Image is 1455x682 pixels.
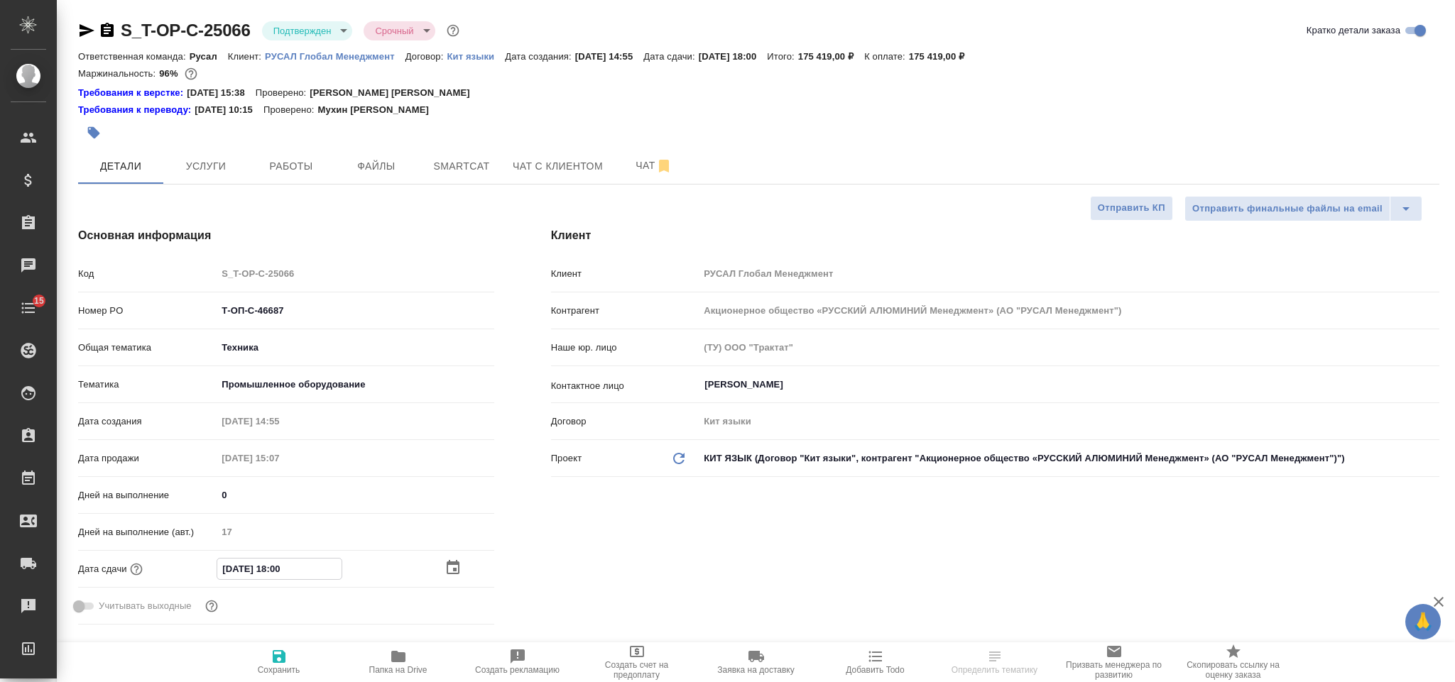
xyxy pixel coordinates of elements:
span: Папка на Drive [369,665,427,675]
span: Добавить Todo [846,665,904,675]
a: Требования к переводу: [78,103,195,117]
p: Код [78,267,217,281]
span: Учитывать выходные [99,599,192,613]
span: Создать счет на предоплату [586,660,688,680]
button: Подтвержден [269,25,336,37]
div: Подтвержден [262,21,353,40]
span: Сохранить [258,665,300,675]
p: Контрагент [551,304,699,318]
input: Пустое поле [217,263,494,284]
p: Дата создания: [505,51,574,62]
input: Пустое поле [699,411,1439,431]
p: Договор: [405,51,447,62]
button: Создать рекламацию [458,642,577,682]
p: Клиент [551,267,699,281]
p: [PERSON_NAME] [PERSON_NAME] [310,86,481,100]
h4: Основная информация [78,227,494,244]
span: Заявка на доставку [717,665,794,675]
button: Доп статусы указывают на важность/срочность заказа [444,21,462,40]
button: 6459.80 RUB; [182,65,200,83]
button: Отправить КП [1090,196,1173,221]
input: Пустое поле [217,411,341,431]
p: Проверено: [256,86,310,100]
button: Скопировать ссылку на оценку заказа [1174,642,1293,682]
a: 15 [4,290,53,326]
p: Дата сдачи: [643,51,698,62]
p: Дата создания [78,414,217,429]
input: Пустое поле [217,522,494,542]
div: Техника [217,336,494,360]
a: Требования к верстке: [78,86,187,100]
button: Папка на Drive [339,642,458,682]
button: Сохранить [219,642,339,682]
div: КИТ ЯЗЫК (Договор "Кит языки", контрагент "Акционерное общество «РУССКИЙ АЛЮМИНИЙ Менеджмент» (АО... [699,446,1439,471]
p: 175 419,00 ₽ [909,51,975,62]
span: Отправить финальные файлы на email [1192,201,1383,217]
p: Клиент: [228,51,265,62]
button: Срочный [371,25,418,37]
span: Скопировать ссылку на оценку заказа [1182,660,1285,680]
span: Работы [257,158,325,175]
a: S_T-OP-C-25066 [121,21,251,40]
span: 15 [26,294,53,308]
p: Маржинальность: [78,68,159,79]
svg: Отписаться [655,158,672,175]
p: 96% [159,68,181,79]
span: Отправить КП [1098,200,1165,216]
p: Контактное лицо [551,379,699,393]
p: К оплате: [864,51,909,62]
p: Итого: [767,51,797,62]
span: Создать рекламацию [475,665,560,675]
button: Призвать менеджера по развитию [1055,642,1174,682]
div: Подтвержден [364,21,435,40]
span: Чат с клиентом [513,158,603,175]
span: Кратко детали заказа [1307,23,1400,38]
p: Кит языки [447,51,505,62]
input: Пустое поле [699,337,1439,358]
input: ✎ Введи что-нибудь [217,300,494,321]
button: 🙏 [1405,604,1441,639]
p: Дней на выполнение [78,488,217,502]
button: Добавить тэг [78,117,109,148]
p: [DATE] 10:15 [195,103,263,117]
p: Проверено: [263,103,318,117]
p: 175 419,00 ₽ [798,51,864,62]
button: Определить тематику [935,642,1055,682]
div: Нажми, чтобы открыть папку с инструкцией [78,103,195,117]
span: 🙏 [1411,607,1435,637]
span: Детали [87,158,155,175]
div: Нажми, чтобы открыть папку с инструкцией [78,86,187,100]
span: Услуги [172,158,240,175]
input: Пустое поле [699,263,1439,284]
p: Дата сдачи [78,562,127,576]
p: [DATE] 18:00 [699,51,768,62]
input: Пустое поле [699,300,1439,321]
p: Дней на выполнение (авт.) [78,525,217,539]
p: Тематика [78,378,217,392]
input: ✎ Введи что-нибудь [217,559,342,579]
button: Скопировать ссылку [99,22,116,39]
button: Выбери, если сб и вс нужно считать рабочими днями для выполнения заказа. [202,597,221,615]
button: Отправить финальные файлы на email [1184,196,1390,221]
p: Дата продажи [78,451,217,466]
p: [DATE] 15:38 [187,86,256,100]
input: Пустое поле [217,448,341,468]
button: Создать счет на предоплату [577,642,697,682]
div: split button [1184,196,1422,221]
button: Заявка на доставку [697,642,816,682]
p: Договор [551,414,699,429]
button: Если добавить услуги и заполнить их объемом, то дата рассчитается автоматически [127,560,146,578]
div: Промышленное оборудование [217,373,494,397]
p: Русал [190,51,228,62]
a: Кит языки [447,50,505,62]
a: РУСАЛ Глобал Менеджмент [265,50,405,62]
p: Проект [551,451,582,466]
span: Файлы [342,158,410,175]
p: Номер PO [78,304,217,318]
button: Скопировать ссылку для ЯМессенджера [78,22,95,39]
p: [DATE] 14:55 [575,51,644,62]
button: Open [1432,383,1434,386]
p: Общая тематика [78,341,217,355]
span: Определить тематику [952,665,1037,675]
h4: Клиент [551,227,1439,244]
